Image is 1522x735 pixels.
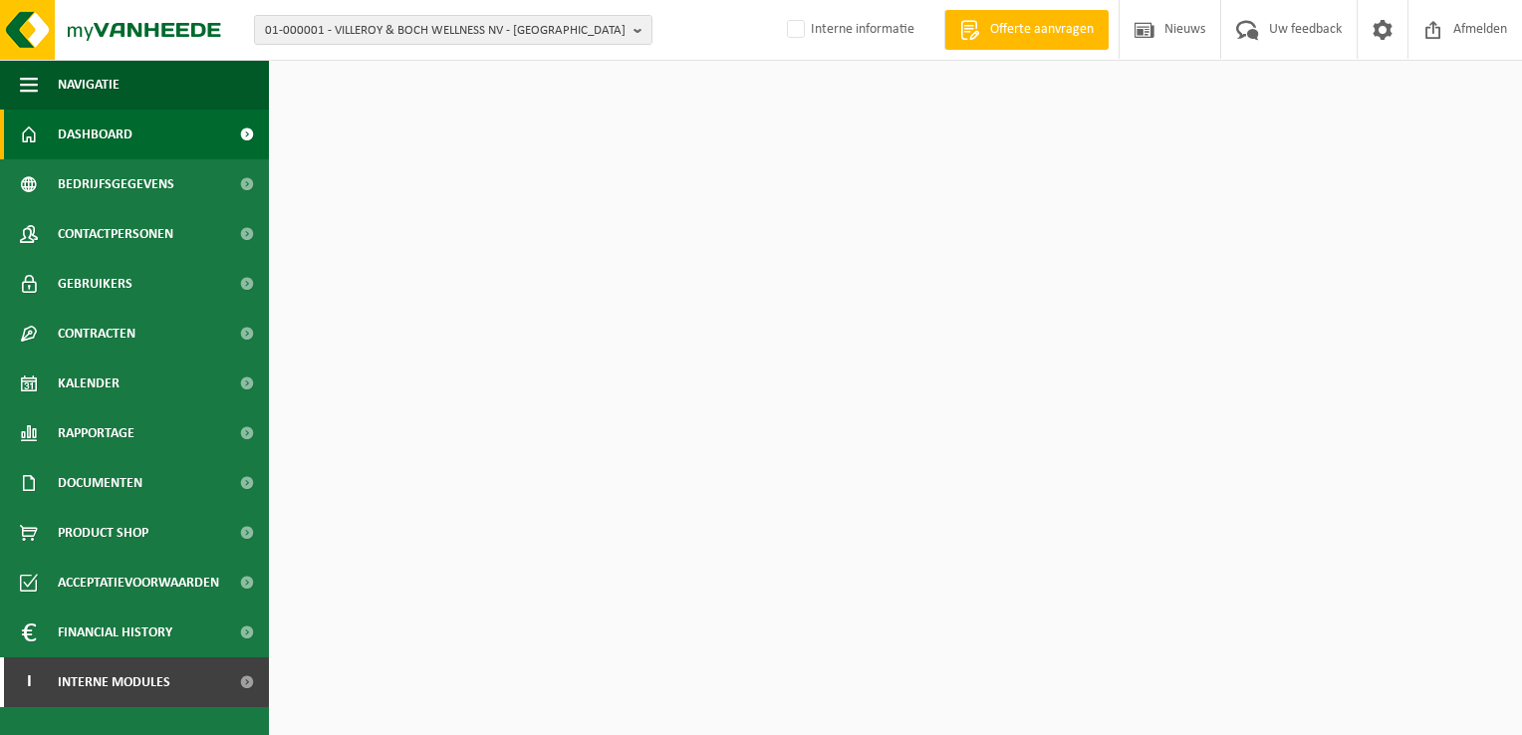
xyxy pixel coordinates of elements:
[58,608,172,657] span: Financial History
[58,259,132,309] span: Gebruikers
[58,359,120,408] span: Kalender
[944,10,1109,50] a: Offerte aanvragen
[58,159,174,209] span: Bedrijfsgegevens
[985,20,1099,40] span: Offerte aanvragen
[58,458,142,508] span: Documenten
[58,60,120,110] span: Navigatie
[58,657,170,707] span: Interne modules
[783,15,914,45] label: Interne informatie
[265,16,626,46] span: 01-000001 - VILLEROY & BOCH WELLNESS NV - [GEOGRAPHIC_DATA]
[58,508,148,558] span: Product Shop
[58,309,135,359] span: Contracten
[58,558,219,608] span: Acceptatievoorwaarden
[58,209,173,259] span: Contactpersonen
[254,15,652,45] button: 01-000001 - VILLEROY & BOCH WELLNESS NV - [GEOGRAPHIC_DATA]
[20,657,38,707] span: I
[58,110,132,159] span: Dashboard
[58,408,134,458] span: Rapportage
